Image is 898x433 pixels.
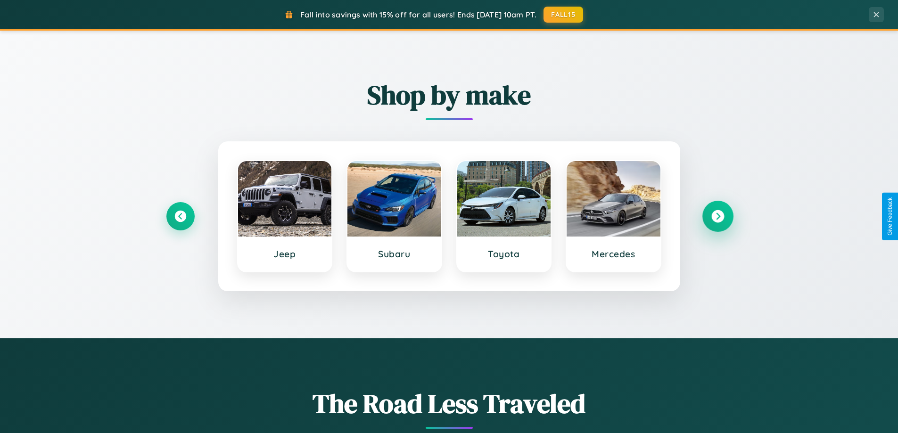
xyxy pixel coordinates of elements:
[166,77,732,113] h2: Shop by make
[247,248,322,260] h3: Jeep
[467,248,542,260] h3: Toyota
[300,10,536,19] span: Fall into savings with 15% off for all users! Ends [DATE] 10am PT.
[544,7,583,23] button: FALL15
[166,385,732,422] h1: The Road Less Traveled
[576,248,651,260] h3: Mercedes
[887,197,893,236] div: Give Feedback
[357,248,432,260] h3: Subaru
